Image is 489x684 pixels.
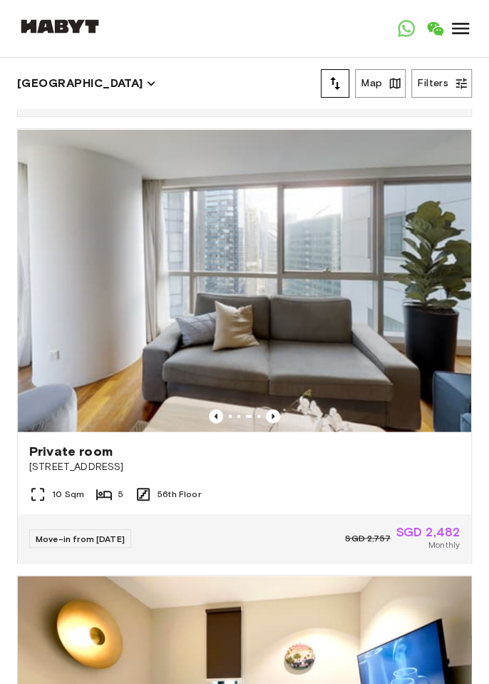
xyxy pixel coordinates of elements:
[29,460,460,474] span: [STREET_ADDRESS]
[29,443,113,460] span: Private room
[17,19,103,34] img: Habyt
[17,128,472,563] a: Previous imagePrevious imagePrivate room[STREET_ADDRESS]10 Sqm556th FloorMove-in from [DATE]SGD 2...
[52,488,84,501] span: 10 Sqm
[158,488,201,501] span: 56th Floor
[17,73,156,93] button: [GEOGRAPHIC_DATA]
[396,526,460,538] span: SGD 2,482
[36,534,125,544] span: Move-in from [DATE]
[345,532,390,545] span: SGD 2,757
[411,69,472,98] button: Filters
[19,129,472,432] img: Marketing picture of unit SG-01-072-003-04
[355,69,406,98] button: Map
[266,409,280,423] button: Previous image
[321,69,349,98] button: tune
[118,488,123,501] span: 5
[428,538,460,551] span: Monthly
[209,409,223,423] button: Previous image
